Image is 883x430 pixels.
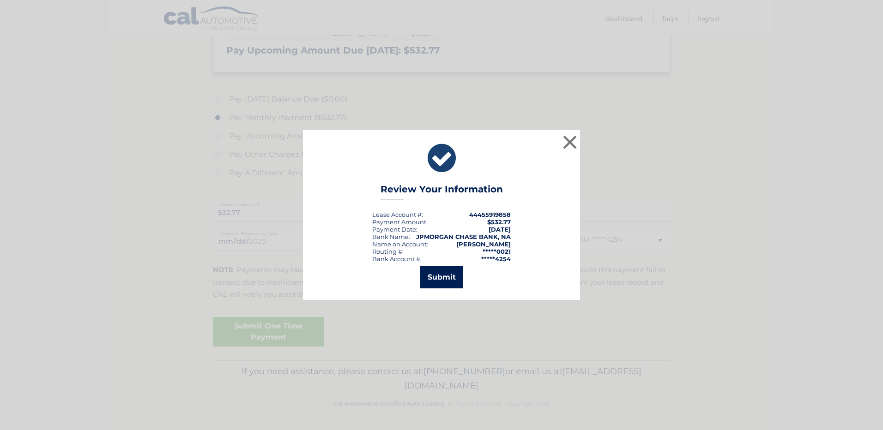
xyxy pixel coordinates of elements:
button: × [561,133,579,151]
strong: [PERSON_NAME] [456,240,511,248]
div: Routing #: [372,248,404,255]
strong: 44455919858 [469,211,511,218]
span: [DATE] [489,226,511,233]
div: Lease Account #: [372,211,423,218]
h3: Review Your Information [381,184,503,200]
div: Payment Amount: [372,218,428,226]
div: Name on Account: [372,240,428,248]
div: Bank Account #: [372,255,422,263]
span: Payment Date [372,226,416,233]
div: : [372,226,417,233]
strong: JPMORGAN CHASE BANK, NA [416,233,511,240]
button: Submit [420,266,463,288]
div: Bank Name: [372,233,410,240]
span: $532.77 [487,218,511,226]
